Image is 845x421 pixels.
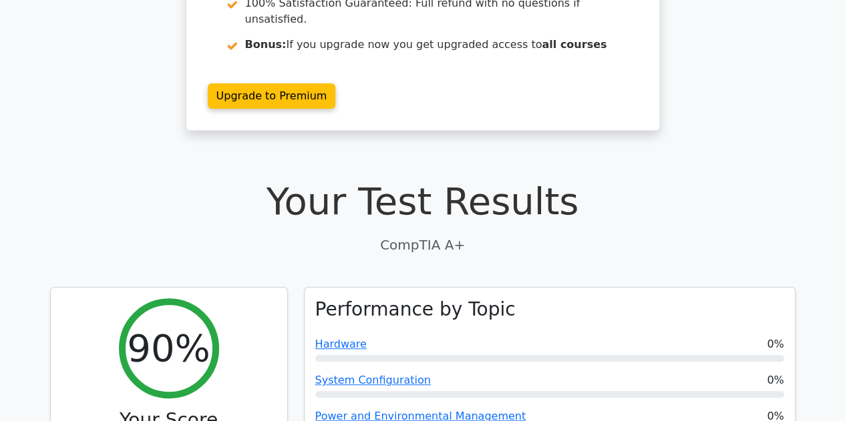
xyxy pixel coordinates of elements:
[208,83,336,109] a: Upgrade to Premium
[50,179,796,224] h1: Your Test Results
[315,298,516,321] h3: Performance by Topic
[767,336,784,352] span: 0%
[50,235,796,255] p: CompTIA A+
[315,374,431,386] a: System Configuration
[767,372,784,388] span: 0%
[315,338,367,350] a: Hardware
[127,326,210,370] h2: 90%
